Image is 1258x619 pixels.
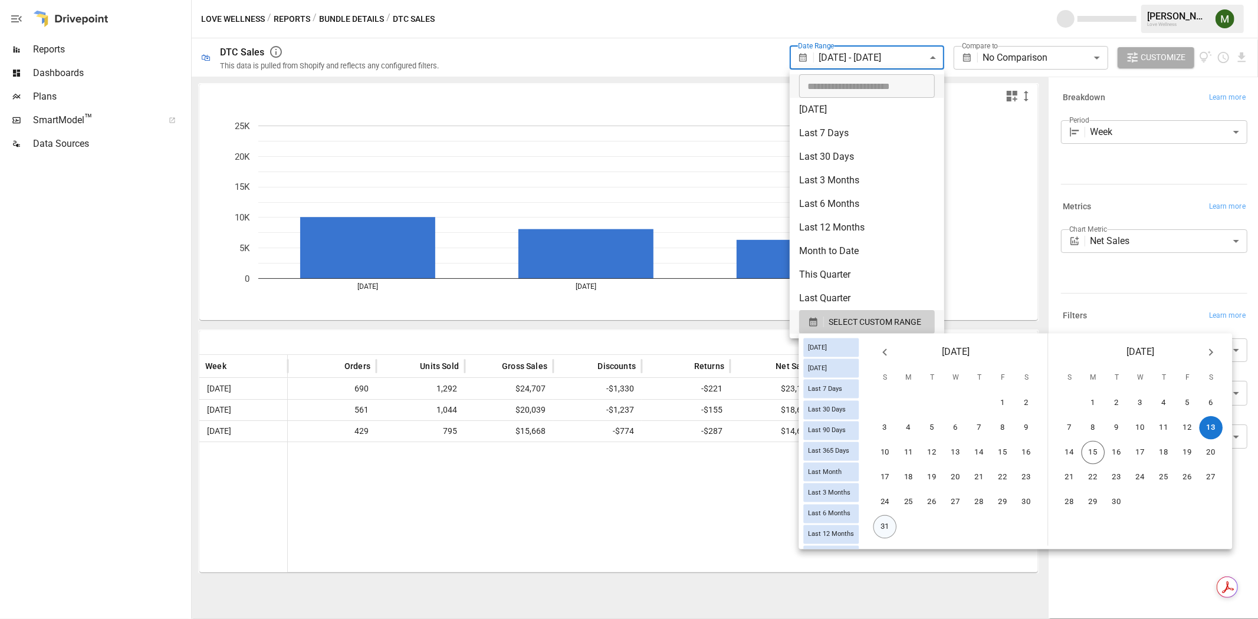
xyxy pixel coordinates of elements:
li: [DATE] [790,98,944,121]
li: This Quarter [790,263,944,287]
li: Last 12 Months [790,216,944,239]
button: 2 [1105,391,1129,415]
span: Monday [898,367,919,390]
button: 30 [1015,490,1039,514]
span: Thursday [1153,367,1174,390]
button: 1 [1082,391,1105,415]
button: 16 [1015,441,1039,465]
button: 27 [1200,466,1223,489]
button: 29 [991,490,1015,514]
button: 23 [1105,466,1129,489]
button: 21 [968,466,991,489]
button: 7 [1058,416,1082,440]
button: 22 [991,466,1015,489]
span: Last Month [803,468,846,476]
span: Last 365 Days [803,447,854,455]
button: 5 [921,416,944,440]
button: 30 [1105,490,1129,514]
button: 8 [991,416,1015,440]
div: Last Month [803,463,859,482]
span: Sunday [874,367,895,390]
button: 10 [1129,416,1152,440]
button: 4 [1152,391,1176,415]
button: 11 [897,441,921,465]
button: 9 [1015,416,1039,440]
span: Saturday [1016,367,1037,390]
span: Last 6 Months [803,510,855,518]
button: 26 [921,490,944,514]
span: [DATE] [942,344,970,361]
button: 19 [921,466,944,489]
div: Last 3 Months [803,483,859,502]
button: 28 [968,490,991,514]
button: 15 [1082,441,1105,465]
button: 21 [1058,466,1082,489]
span: [DATE] [803,364,832,372]
button: 20 [944,466,968,489]
button: 31 [873,515,897,539]
button: 14 [968,441,991,465]
button: SELECT CUSTOM RANGE [799,310,935,334]
span: [DATE] [803,344,832,351]
span: Wednesday [1129,367,1151,390]
button: Next month [1199,341,1223,364]
button: 7 [968,416,991,440]
span: Sunday [1059,367,1080,390]
button: 10 [873,441,897,465]
div: Last 7 Days [803,380,859,399]
span: Last 30 Days [803,406,850,414]
span: Last 90 Days [803,427,850,434]
button: 28 [1058,490,1082,514]
li: Last 7 Days [790,121,944,145]
button: Previous month [873,341,896,364]
div: Last 6 Months [803,504,859,523]
button: 6 [1200,391,1223,415]
div: Last 30 Days [803,400,859,419]
button: 9 [1105,416,1129,440]
button: 1 [991,391,1015,415]
button: 27 [944,490,968,514]
button: 17 [1129,441,1152,465]
span: Friday [992,367,1013,390]
div: [DATE] [803,338,859,357]
button: 23 [1015,466,1039,489]
li: Last 3 Months [790,169,944,192]
button: 13 [944,441,968,465]
button: 6 [944,416,968,440]
li: Last Quarter [790,287,944,310]
span: [DATE] [1126,344,1154,361]
span: Friday [1177,367,1198,390]
button: 15 [991,441,1015,465]
div: Last Year [803,545,859,564]
div: [DATE] [803,359,859,378]
button: 17 [873,466,897,489]
button: 24 [873,490,897,514]
button: 26 [1176,466,1200,489]
button: 18 [1152,441,1176,465]
button: 25 [1152,466,1176,489]
button: 4 [897,416,921,440]
button: 3 [1129,391,1152,415]
span: Monday [1082,367,1103,390]
div: Last 90 Days [803,421,859,440]
span: Last 12 Months [803,531,859,538]
button: 13 [1200,416,1223,440]
button: 14 [1058,441,1082,465]
button: 19 [1176,441,1200,465]
button: 2 [1015,391,1039,415]
button: 24 [1129,466,1152,489]
span: Thursday [968,367,990,390]
button: 8 [1082,416,1105,440]
button: 25 [897,490,921,514]
span: Tuesday [921,367,942,390]
span: Saturday [1200,367,1221,390]
button: 12 [921,441,944,465]
li: Last 30 Days [790,145,944,169]
button: 12 [1176,416,1200,440]
button: 18 [897,466,921,489]
button: 16 [1105,441,1129,465]
span: Last 7 Days [803,385,847,393]
button: 3 [873,416,897,440]
button: 20 [1200,441,1223,465]
button: 22 [1082,466,1105,489]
